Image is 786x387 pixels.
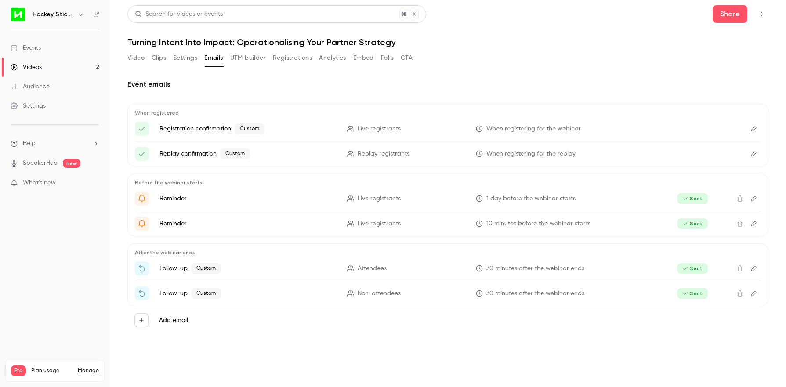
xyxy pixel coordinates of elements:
div: Events [11,43,41,52]
div: Audience [11,82,50,91]
button: Edit [747,261,761,275]
span: Attendees [358,264,387,273]
span: 10 minutes before the webinar starts [486,219,590,228]
button: Top Bar Actions [754,7,768,21]
p: Before the webinar starts [135,179,761,186]
button: Embed [353,51,374,65]
span: When registering for the webinar [486,124,581,134]
button: Delete [733,217,747,231]
li: {{ event_name }} is about to go live [135,217,761,231]
span: What's new [23,178,56,188]
li: help-dropdown-opener [11,139,99,148]
span: Sent [677,218,708,229]
span: Custom [235,123,264,134]
span: Plan usage [31,367,72,374]
p: Follow-up [159,263,337,274]
button: Edit [747,192,761,206]
button: Analytics [319,51,346,65]
button: Video [127,51,145,65]
div: Videos [11,63,42,72]
li: Here's your access link to {{ event_name }}! [135,122,761,136]
p: Registration confirmation [159,123,337,134]
p: After the webinar ends [135,249,761,256]
h2: Event emails [127,79,768,90]
button: Delete [733,192,747,206]
button: Share [713,5,747,23]
button: Emails [204,51,223,65]
button: UTM builder [230,51,266,65]
span: 30 minutes after the webinar ends [486,264,584,273]
div: Settings [11,101,46,110]
h1: Turning Intent Into Impact: Operationalising Your Partner Strategy [127,37,768,47]
span: new [63,159,80,168]
p: When registered [135,109,761,116]
span: 30 minutes after the webinar ends [486,289,584,298]
p: Follow-up [159,288,337,299]
span: Sent [677,288,708,299]
span: Sent [677,193,708,204]
button: CTA [401,51,413,65]
span: Pro [11,365,26,376]
button: Edit [747,122,761,136]
span: Custom [191,263,221,274]
span: When registering for the replay [486,149,576,159]
button: Edit [747,147,761,161]
button: Settings [173,51,197,65]
div: Search for videos or events [135,10,223,19]
p: Reminder [159,194,337,203]
button: Clips [152,51,166,65]
span: Live registrants [358,124,401,134]
label: Add email [159,316,188,325]
button: Edit [747,286,761,300]
iframe: Noticeable Trigger [89,179,99,187]
span: 1 day before the webinar starts [486,194,576,203]
p: Reminder [159,219,337,228]
h6: Hockey Stick Advisory [33,10,74,19]
span: Custom [220,148,250,159]
button: Delete [733,286,747,300]
a: SpeakerHub [23,159,58,168]
span: Custom [191,288,221,299]
span: Live registrants [358,194,401,203]
span: Non-attendees [358,289,401,298]
span: Replay registrants [358,149,409,159]
li: Thanks for attending {{ event_name }} [135,261,761,275]
p: Replay confirmation [159,148,337,159]
button: Polls [381,51,394,65]
button: Registrations [273,51,312,65]
li: Here's your access link to {{ event_name }}! [135,147,761,161]
img: Hockey Stick Advisory [11,7,25,22]
li: Watch the replay of {{ event_name }} [135,286,761,300]
a: Manage [78,367,99,374]
li: Get Ready for '{{ event_name }}' tomorrow! [135,192,761,206]
span: Live registrants [358,219,401,228]
span: Sent [677,263,708,274]
button: Delete [733,261,747,275]
button: Edit [747,217,761,231]
span: Help [23,139,36,148]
